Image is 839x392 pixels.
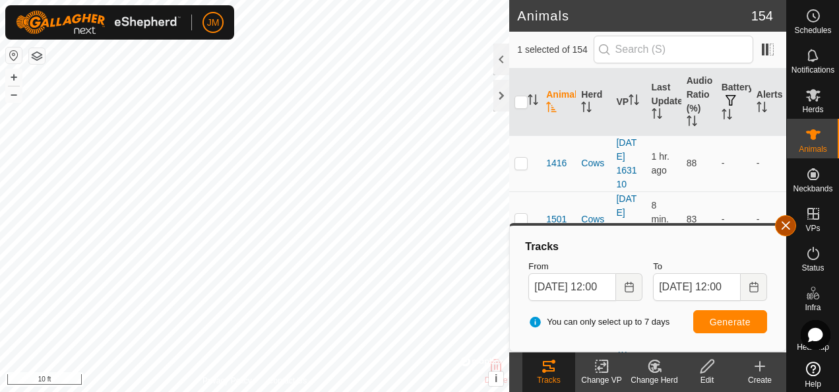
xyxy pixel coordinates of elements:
[6,69,22,85] button: +
[687,158,697,168] span: 88
[751,69,786,136] th: Alerts
[681,374,733,386] div: Edit
[653,260,767,273] label: To
[528,260,642,273] label: From
[6,86,22,102] button: –
[793,185,832,193] span: Neckbands
[652,110,662,121] p-sorticon: Activate to sort
[268,375,307,387] a: Contact Us
[528,96,538,107] p-sorticon: Activate to sort
[805,304,821,311] span: Infra
[687,117,697,128] p-sorticon: Activate to sort
[616,273,642,301] button: Choose Date
[522,374,575,386] div: Tracks
[716,69,751,136] th: Battery
[207,16,220,30] span: JM
[6,48,22,63] button: Reset Map
[581,156,606,170] div: Cows
[628,374,681,386] div: Change Herd
[757,104,767,114] p-sorticon: Activate to sort
[575,374,628,386] div: Change VP
[805,224,820,232] span: VPs
[489,372,503,386] button: i
[751,191,786,247] td: -
[751,6,773,26] span: 154
[541,69,576,136] th: Animal
[29,48,45,64] button: Map Layers
[616,193,637,245] a: [DATE] 163110
[716,191,751,247] td: -
[801,264,824,272] span: Status
[687,214,697,224] span: 83
[546,212,567,226] span: 1501
[794,26,831,34] span: Schedules
[581,104,592,114] p-sorticon: Activate to sort
[733,374,786,386] div: Create
[710,317,751,327] span: Generate
[495,373,497,384] span: i
[517,8,751,24] h2: Animals
[646,69,681,136] th: Last Updated
[581,212,606,226] div: Cows
[611,69,646,136] th: VP
[693,310,767,333] button: Generate
[802,106,823,114] span: Herds
[797,343,829,351] span: Heatmap
[523,239,772,255] div: Tracks
[805,380,821,388] span: Help
[202,375,252,387] a: Privacy Policy
[652,151,669,176] span: Aug 15, 2025, 10:21 AM
[629,96,639,107] p-sorticon: Activate to sort
[716,135,751,191] td: -
[594,36,753,63] input: Search (S)
[741,273,767,301] button: Choose Date
[546,104,557,114] p-sorticon: Activate to sort
[722,111,732,121] p-sorticon: Activate to sort
[16,11,181,34] img: Gallagher Logo
[792,66,834,74] span: Notifications
[616,137,637,189] a: [DATE] 163110
[517,43,593,57] span: 1 selected of 154
[751,135,786,191] td: -
[576,69,611,136] th: Herd
[652,200,669,238] span: Aug 15, 2025, 11:52 AM
[799,145,827,153] span: Animals
[528,315,669,329] span: You can only select up to 7 days
[681,69,716,136] th: Audio Ratio (%)
[546,156,567,170] span: 1416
